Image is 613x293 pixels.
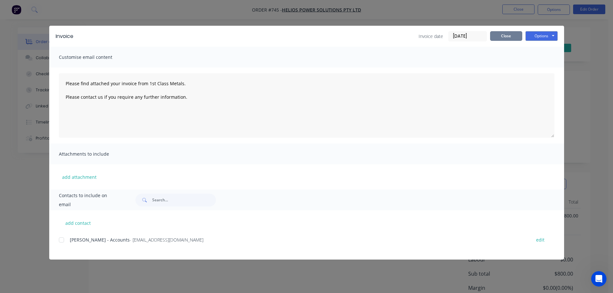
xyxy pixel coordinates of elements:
input: Search... [152,194,216,206]
span: Contacts to include on email [59,191,120,209]
div: Invoice [56,32,73,40]
span: Attachments to include [59,150,130,159]
span: - [EMAIL_ADDRESS][DOMAIN_NAME] [130,237,203,243]
span: [PERSON_NAME] - Accounts [70,237,130,243]
button: Options [525,31,558,41]
span: Invoice date [419,33,443,40]
button: add attachment [59,172,100,182]
button: edit [532,235,548,244]
span: Customise email content [59,53,130,62]
button: Close [490,31,522,41]
iframe: Intercom live chat [591,271,607,287]
button: add contact [59,218,98,228]
textarea: Please find attached your invoice from 1st Class Metals. Please contact us if you require any fur... [59,73,554,138]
